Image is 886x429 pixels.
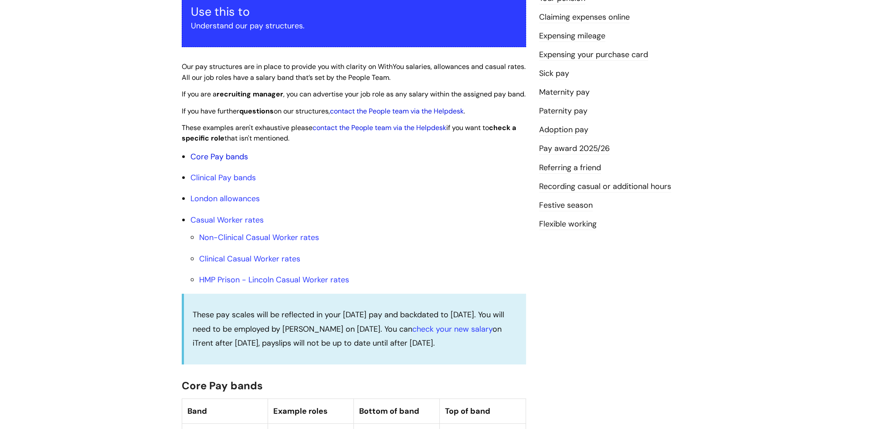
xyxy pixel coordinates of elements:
a: Expensing mileage [539,31,605,42]
strong: questions [239,106,274,116]
a: contact the People team via the Helpdesk [312,123,446,132]
a: Pay award 2025/26 [539,143,610,154]
a: contact the People team via the Helpdesk [330,106,464,116]
a: Clinical Pay bands [190,172,256,183]
span: These examples aren't exhaustive please if you want to that isn't mentioned. [182,123,516,143]
a: Claiming expenses online [539,12,630,23]
a: HMP Prison - Lincoln Casual Worker rates [199,275,349,285]
strong: recruiting manager [217,89,283,99]
a: Paternity pay [539,106,587,117]
a: check your new salary [412,324,492,334]
a: Adoption pay [539,124,588,136]
h3: Use this to [191,5,517,19]
a: Maternity pay [539,87,590,98]
th: Example roles [268,398,353,423]
a: Casual Worker rates [190,215,264,225]
a: Core Pay bands [190,151,248,162]
a: Sick pay [539,68,569,79]
a: Non-Clinical Casual Worker rates [199,232,319,243]
a: London allowances [190,193,260,204]
span: If you have further on our structures, . [182,106,465,116]
a: Referring a friend [539,162,601,174]
a: Festive season [539,200,593,211]
span: Core Pay bands [182,379,263,392]
a: Expensing your purchase card [539,49,648,61]
p: These pay scales will be reflected in your [DATE] pay and backdated to [DATE]. You will need to b... [193,308,517,350]
a: Clinical Casual Worker rates [199,254,300,264]
th: Band [182,398,268,423]
a: Flexible working [539,219,597,230]
span: If you are a , you can advertise your job role as any salary within the assigned pay band. [182,89,526,99]
span: Our pay structures are in place to provide you with clarity on WithYou salaries, allowances and c... [182,62,526,82]
a: Recording casual or additional hours [539,181,671,192]
p: Understand our pay structures. [191,19,517,33]
th: Bottom of band [354,398,440,423]
th: Top of band [440,398,526,423]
